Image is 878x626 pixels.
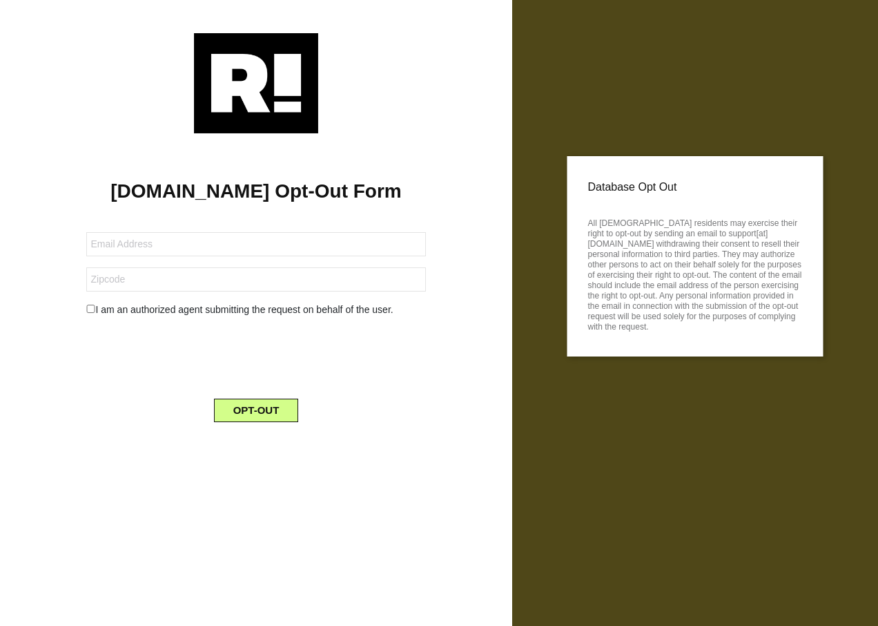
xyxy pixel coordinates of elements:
[76,303,436,317] div: I am an authorized agent submitting the request on behalf of the user.
[151,328,361,382] iframe: reCAPTCHA
[86,267,425,292] input: Zipcode
[86,232,425,256] input: Email Address
[214,399,299,422] button: OPT-OUT
[21,180,491,203] h1: [DOMAIN_NAME] Opt-Out Form
[194,33,318,133] img: Retention.com
[588,177,803,198] p: Database Opt Out
[588,214,803,332] p: All [DEMOGRAPHIC_DATA] residents may exercise their right to opt-out by sending an email to suppo...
